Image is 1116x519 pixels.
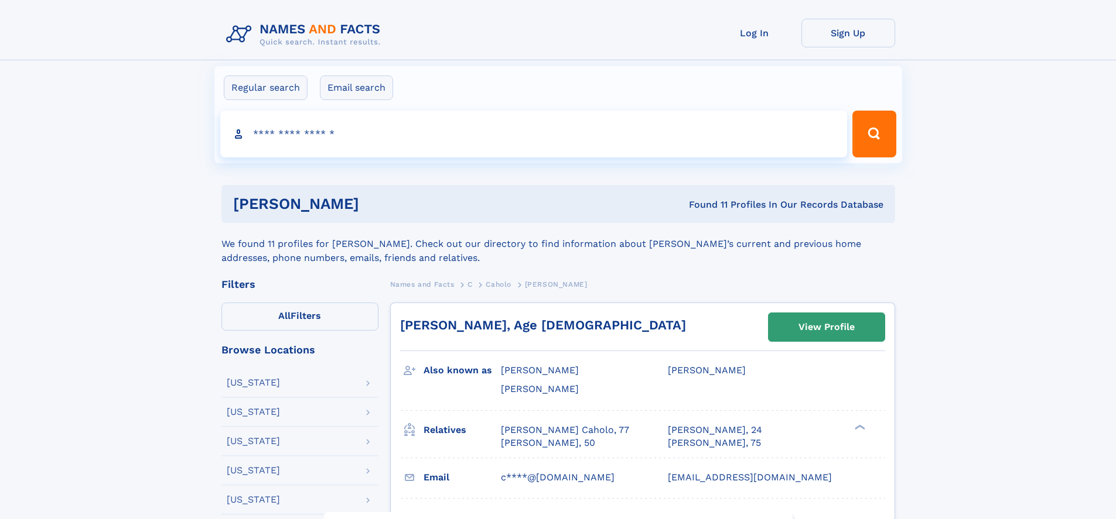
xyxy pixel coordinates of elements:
[400,318,686,332] a: [PERSON_NAME], Age [DEMOGRAPHIC_DATA]
[227,466,280,475] div: [US_STATE]
[668,472,832,483] span: [EMAIL_ADDRESS][DOMAIN_NAME]
[668,424,762,436] a: [PERSON_NAME], 24
[501,424,629,436] a: [PERSON_NAME] Caholo, 77
[227,378,280,387] div: [US_STATE]
[852,111,896,157] button: Search Button
[501,436,595,449] a: [PERSON_NAME], 50
[668,436,761,449] a: [PERSON_NAME], 75
[668,365,746,376] span: [PERSON_NAME]
[390,277,455,291] a: Names and Facts
[221,345,378,355] div: Browse Locations
[798,314,855,341] div: View Profile
[221,303,378,331] label: Filters
[467,277,473,291] a: C
[278,310,291,321] span: All
[501,365,579,376] span: [PERSON_NAME]
[320,75,393,100] label: Email search
[221,279,378,290] div: Filters
[525,280,588,288] span: [PERSON_NAME]
[501,383,579,394] span: [PERSON_NAME]
[227,495,280,504] div: [US_STATE]
[801,19,895,47] a: Sign Up
[467,280,473,288] span: C
[221,19,390,50] img: Logo Names and Facts
[233,197,524,211] h1: [PERSON_NAME]
[424,360,501,380] h3: Also known as
[769,313,885,341] a: View Profile
[486,277,511,291] a: Caholo
[224,75,308,100] label: Regular search
[708,19,801,47] a: Log In
[227,436,280,446] div: [US_STATE]
[486,280,511,288] span: Caholo
[227,407,280,417] div: [US_STATE]
[221,223,895,265] div: We found 11 profiles for [PERSON_NAME]. Check out our directory to find information about [PERSON...
[524,198,883,211] div: Found 11 Profiles In Our Records Database
[852,423,866,431] div: ❯
[424,420,501,440] h3: Relatives
[424,468,501,487] h3: Email
[220,111,848,157] input: search input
